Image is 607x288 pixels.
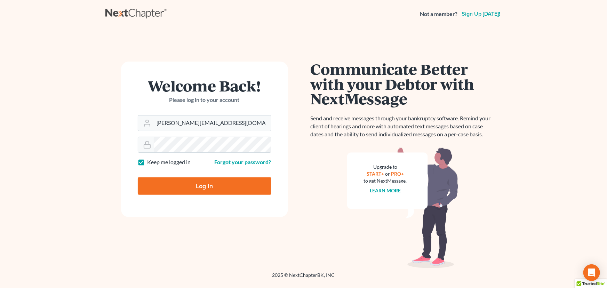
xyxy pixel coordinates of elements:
h1: Communicate Better with your Debtor with NextMessage [311,62,495,106]
label: Keep me logged in [147,158,191,166]
a: Learn more [370,187,401,193]
div: Open Intercom Messenger [583,264,600,281]
div: to get NextMessage. [364,177,407,184]
span: or [385,171,390,177]
a: PRO+ [391,171,404,177]
a: Forgot your password? [215,159,271,165]
input: Log In [138,177,271,195]
p: Send and receive messages through your bankruptcy software. Remind your client of hearings and mo... [311,114,495,138]
input: Email Address [154,115,271,131]
a: START+ [367,171,384,177]
a: Sign up [DATE]! [461,11,502,17]
div: Upgrade to [364,163,407,170]
h1: Welcome Back! [138,78,271,93]
div: 2025 © NextChapterBK, INC [105,272,502,284]
p: Please log in to your account [138,96,271,104]
img: nextmessage_bg-59042aed3d76b12b5cd301f8e5b87938c9018125f34e5fa2b7a6b67550977c72.svg [347,147,458,269]
strong: Not a member? [420,10,458,18]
